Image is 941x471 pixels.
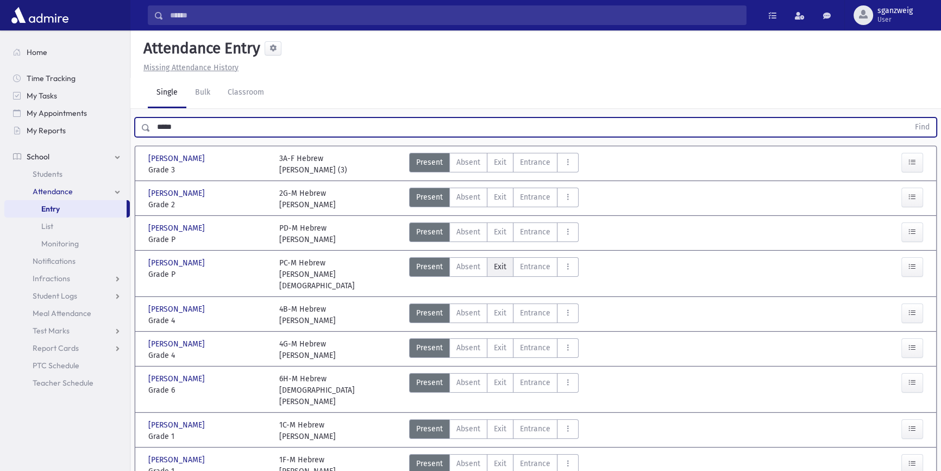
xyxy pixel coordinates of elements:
span: [PERSON_NAME] [148,188,207,199]
span: Grade 4 [148,350,268,361]
div: 6H-M Hebrew [DEMOGRAPHIC_DATA][PERSON_NAME] [279,373,399,407]
a: My Appointments [4,104,130,122]
div: 4G-M Hebrew [PERSON_NAME] [279,338,336,361]
span: Entry [41,204,60,214]
input: Search [164,5,746,25]
a: Meal Attendance [4,305,130,322]
a: Entry [4,200,127,218]
span: Present [416,377,443,388]
span: Present [416,307,443,319]
span: PTC Schedule [33,361,79,370]
a: School [4,148,130,165]
span: Time Tracking [27,73,76,83]
a: Student Logs [4,287,130,305]
span: Entrance [520,307,550,319]
span: My Appointments [27,108,87,118]
a: Monitoring [4,235,130,252]
span: Entrance [520,226,550,238]
div: AttTypes [409,373,579,407]
span: [PERSON_NAME] [148,257,207,269]
div: 4B-M Hebrew [PERSON_NAME] [279,303,336,326]
span: [PERSON_NAME] [148,222,207,234]
span: Absent [456,307,480,319]
span: Exit [494,191,506,203]
a: Test Marks [4,322,130,339]
a: List [4,218,130,235]
div: AttTypes [409,303,579,326]
div: AttTypes [409,338,579,361]
a: Report Cards [4,339,130,357]
span: Grade 6 [148,385,268,396]
span: My Tasks [27,91,57,101]
a: Missing Attendance History [139,63,239,72]
a: Teacher Schedule [4,374,130,392]
span: Grade 3 [148,164,268,176]
span: Present [416,191,443,203]
div: AttTypes [409,419,579,442]
span: [PERSON_NAME] [148,373,207,385]
span: Absent [456,377,480,388]
a: Home [4,44,130,61]
span: Absent [456,261,480,272]
span: Entrance [520,377,550,388]
img: AdmirePro [9,4,71,26]
span: Present [416,342,443,354]
span: Entrance [520,157,550,168]
span: Entrance [520,423,550,435]
a: PTC Schedule [4,357,130,374]
span: [PERSON_NAME] [148,153,207,164]
span: Monitoring [41,239,79,249]
span: Exit [494,307,506,319]
a: Time Tracking [4,70,130,87]
span: Grade P [148,269,268,280]
span: Teacher Schedule [33,378,93,388]
a: Students [4,165,130,183]
span: Home [27,47,47,57]
span: [PERSON_NAME] [148,419,207,431]
a: My Reports [4,122,130,139]
span: Grade 2 [148,199,268,210]
a: Notifications [4,252,130,270]
span: Exit [494,226,506,238]
span: [PERSON_NAME] [148,338,207,350]
span: Grade P [148,234,268,245]
a: Attendance [4,183,130,200]
span: Absent [456,191,480,203]
span: Present [416,261,443,272]
div: AttTypes [409,222,579,245]
span: Entrance [520,261,550,272]
div: AttTypes [409,257,579,292]
a: Single [148,78,186,108]
span: Absent [456,458,480,469]
span: Present [416,458,443,469]
span: Student Logs [33,291,77,301]
span: Exit [494,157,506,168]
span: Test Marks [33,326,70,336]
span: Students [33,169,62,179]
h5: Attendance Entry [139,39,260,58]
span: Grade 4 [148,315,268,326]
div: AttTypes [409,188,579,210]
div: 1C-M Hebrew [PERSON_NAME] [279,419,336,442]
span: School [27,152,49,162]
button: Find [908,118,936,137]
div: PC-M Hebrew [PERSON_NAME][DEMOGRAPHIC_DATA] [279,257,399,292]
a: My Tasks [4,87,130,104]
span: Present [416,226,443,238]
span: sganzweig [877,7,913,15]
div: 3A-F Hebrew [PERSON_NAME] (3) [279,153,347,176]
a: Bulk [186,78,219,108]
span: Grade 1 [148,431,268,442]
span: Present [416,423,443,435]
span: My Reports [27,126,66,135]
span: [PERSON_NAME] [148,303,207,315]
span: Report Cards [33,343,79,353]
span: Exit [494,261,506,272]
span: Meal Attendance [33,308,91,318]
span: Exit [494,377,506,388]
span: Absent [456,423,480,435]
a: Classroom [219,78,273,108]
u: Missing Attendance History [143,63,239,72]
span: Absent [456,226,480,238]
a: Infractions [4,270,130,287]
